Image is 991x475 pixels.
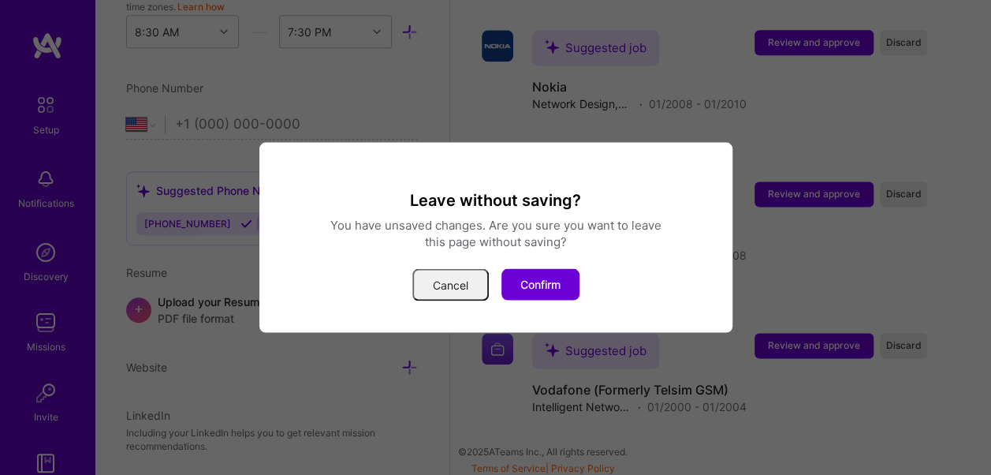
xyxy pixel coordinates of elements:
[412,269,489,301] button: Cancel
[278,190,713,211] h3: Leave without saving?
[501,269,579,301] button: Confirm
[278,217,713,234] div: You have unsaved changes. Are you sure you want to leave
[259,143,732,333] div: modal
[278,234,713,250] div: this page without saving?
